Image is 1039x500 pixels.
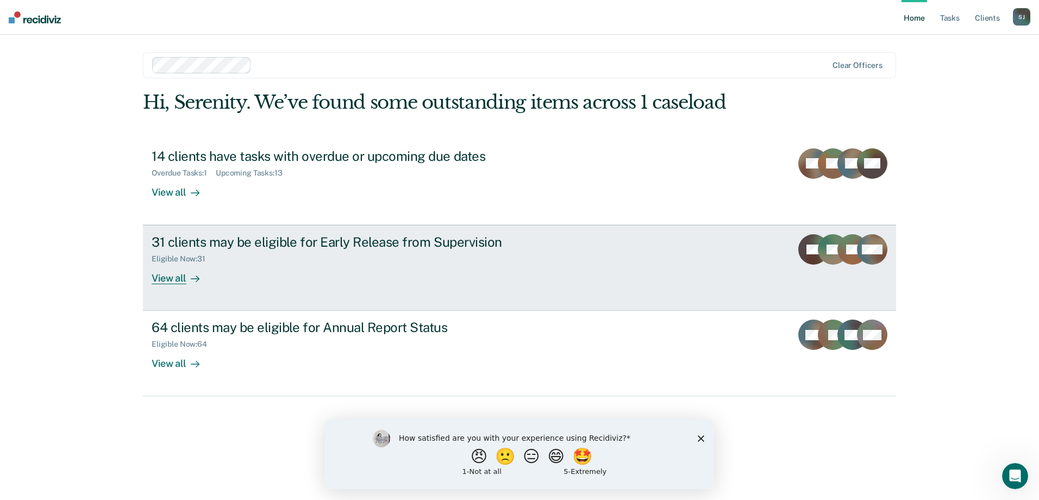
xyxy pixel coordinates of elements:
a: 14 clients have tasks with overdue or upcoming due datesOverdue Tasks:1Upcoming Tasks:13View all [143,140,896,225]
div: 64 clients may be eligible for Annual Report Status [152,320,533,335]
iframe: Survey by Kim from Recidiviz [325,419,714,489]
div: View all [152,349,212,370]
div: Eligible Now : 31 [152,254,214,264]
img: Recidiviz [9,11,61,23]
div: View all [152,264,212,285]
button: SJ [1013,8,1030,26]
a: 31 clients may be eligible for Early Release from SupervisionEligible Now:31View all [143,225,896,311]
div: S J [1013,8,1030,26]
div: Hi, Serenity. We’ve found some outstanding items across 1 caseload [143,91,746,114]
a: 64 clients may be eligible for Annual Report StatusEligible Now:64View all [143,311,896,396]
div: 31 clients may be eligible for Early Release from Supervision [152,234,533,250]
div: View all [152,177,212,198]
div: Clear officers [833,61,882,70]
div: Eligible Now : 64 [152,340,216,349]
div: Overdue Tasks : 1 [152,168,216,178]
div: Upcoming Tasks : 13 [216,168,291,178]
div: 14 clients have tasks with overdue or upcoming due dates [152,148,533,164]
iframe: Intercom live chat [1002,463,1028,489]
